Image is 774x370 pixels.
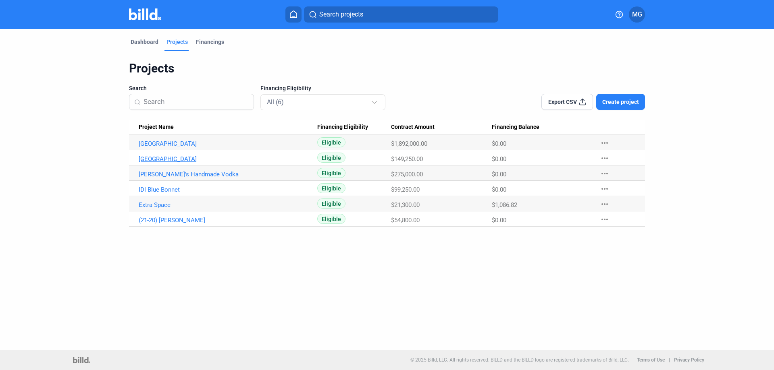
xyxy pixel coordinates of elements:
[319,10,363,19] span: Search projects
[267,98,284,106] mat-select-trigger: All (6)
[600,138,610,148] mat-icon: more_horiz
[391,140,427,147] span: $1,892,000.00
[410,357,629,363] p: © 2025 Billd, LLC. All rights reserved. BILLD and the BILLD logo are registered trademarks of Bil...
[669,357,670,363] p: |
[492,124,539,131] span: Financing Balance
[139,124,174,131] span: Project Name
[391,186,420,193] span: $99,250.00
[492,201,517,209] span: $1,086.82
[317,183,345,193] span: Eligible
[139,217,317,224] a: (21-20) [PERSON_NAME]
[391,155,423,163] span: $149,250.00
[139,201,317,209] a: Extra Space
[600,153,610,163] mat-icon: more_horiz
[139,171,317,178] a: [PERSON_NAME]'s Handmade Vodka
[129,84,147,92] span: Search
[196,38,224,46] div: Financings
[391,201,420,209] span: $21,300.00
[139,155,317,163] a: [GEOGRAPHIC_DATA]
[129,8,161,20] img: Billd Company Logo
[260,84,311,92] span: Financing Eligibility
[600,199,610,209] mat-icon: more_horiz
[600,169,610,178] mat-icon: more_horiz
[492,217,506,224] span: $0.00
[632,10,642,19] span: MG
[317,153,345,163] span: Eligible
[139,140,317,147] a: [GEOGRAPHIC_DATA]
[548,98,577,106] span: Export CSV
[317,168,345,178] span: Eligible
[391,124,435,131] span: Contract Amount
[144,93,249,110] input: Search
[317,124,368,131] span: Financing Eligibility
[139,186,317,193] a: IDI Blue Bonnet
[73,357,90,363] img: logo
[131,38,158,46] div: Dashboard
[129,61,645,76] div: Projects
[602,98,639,106] span: Create project
[600,215,610,224] mat-icon: more_horiz
[674,357,704,363] b: Privacy Policy
[492,140,506,147] span: $0.00
[492,155,506,163] span: $0.00
[166,38,188,46] div: Projects
[317,214,345,224] span: Eligible
[317,137,345,147] span: Eligible
[391,217,420,224] span: $54,800.00
[492,171,506,178] span: $0.00
[391,171,423,178] span: $275,000.00
[317,198,345,209] span: Eligible
[637,357,665,363] b: Terms of Use
[600,184,610,194] mat-icon: more_horiz
[492,186,506,193] span: $0.00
